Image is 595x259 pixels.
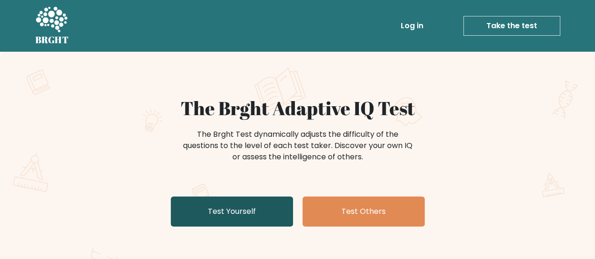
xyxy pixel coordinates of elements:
[68,97,527,119] h1: The Brght Adaptive IQ Test
[35,34,69,46] h5: BRGHT
[397,16,427,35] a: Log in
[180,129,415,163] div: The Brght Test dynamically adjusts the difficulty of the questions to the level of each test take...
[463,16,560,36] a: Take the test
[35,4,69,48] a: BRGHT
[302,196,425,227] a: Test Others
[171,196,293,227] a: Test Yourself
